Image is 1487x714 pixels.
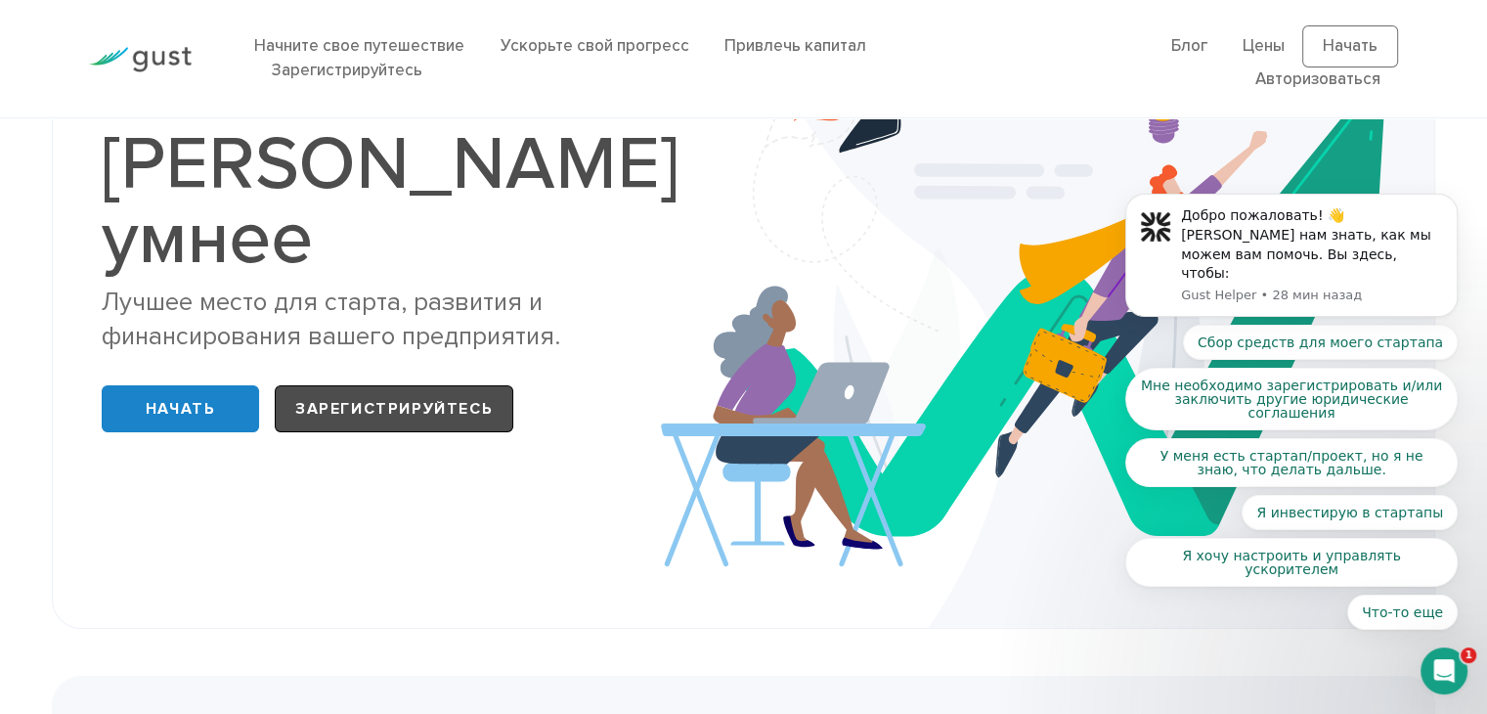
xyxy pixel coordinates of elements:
font: Зарегистрируйтесь [295,399,493,419]
a: Зарегистрируйтесь [275,385,513,432]
font: [PERSON_NAME] умнее [102,120,678,283]
img: Логотип Порыва [89,47,192,72]
a: Привлечь капитал [723,36,865,56]
a: Ускорьте свой прогресс [500,36,688,56]
a: Начните свое путешествие [254,36,464,56]
a: Начать [102,385,259,432]
font: Лучшее место для старта, развития и финансирования вашего предприятия. [102,287,560,351]
font: 1 [1465,648,1472,661]
a: Зарегистрируйтесь [272,61,422,80]
iframe: Интерком-чат в режиме реального времени [1421,647,1467,694]
font: Начать [146,399,216,419]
